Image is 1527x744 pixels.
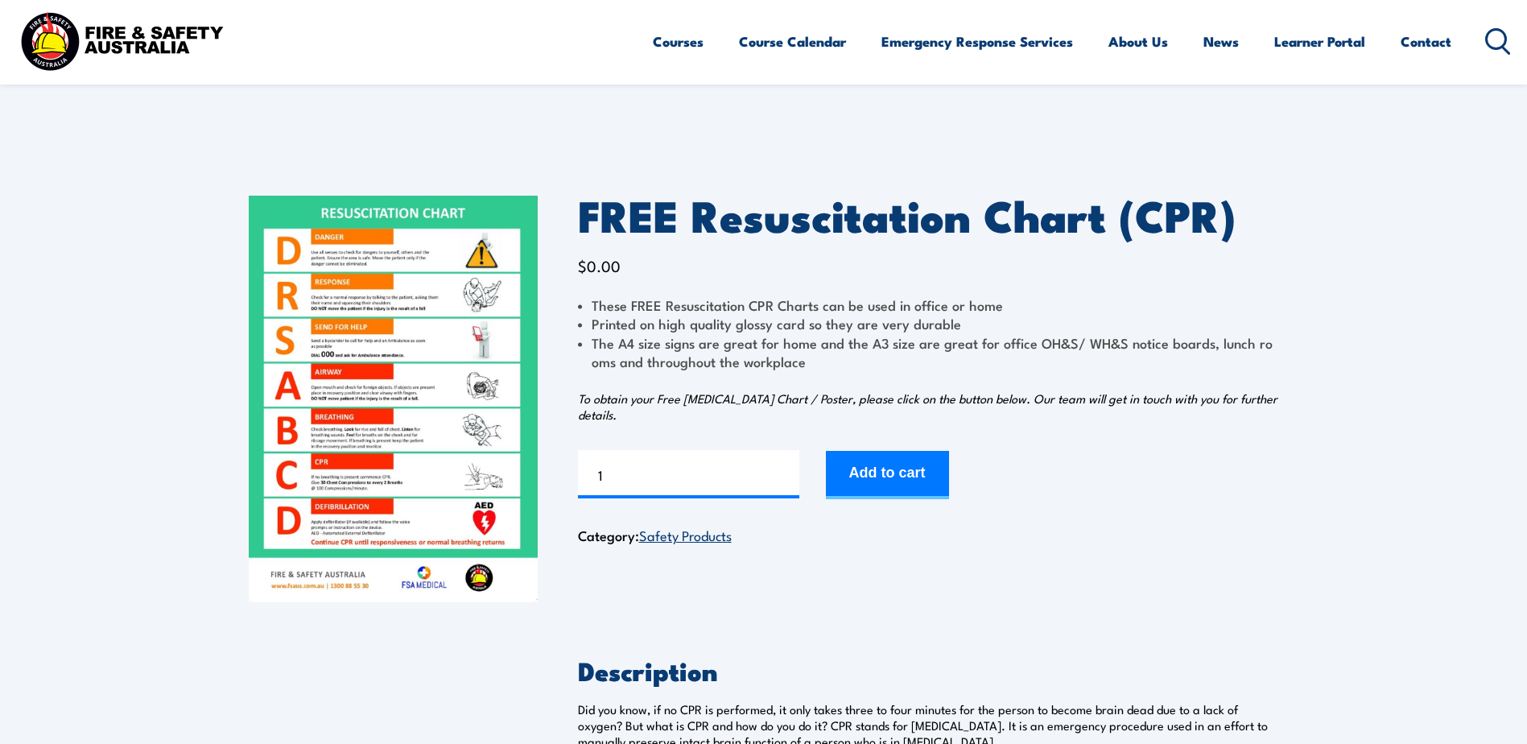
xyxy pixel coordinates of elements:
[578,314,1279,333] li: Printed on high quality glossy card so they are very durable
[578,196,1279,234] h1: FREE Resuscitation Chart (CPR)
[881,20,1073,63] a: Emergency Response Services
[578,525,732,545] span: Category:
[578,254,587,276] span: $
[249,196,538,602] img: FREE Resuscitation Chart - What are the 7 steps to CPR?
[653,20,704,63] a: Courses
[578,450,799,498] input: Product quantity
[739,20,846,63] a: Course Calendar
[1203,20,1239,63] a: News
[578,390,1277,423] em: To obtain your Free [MEDICAL_DATA] Chart / Poster, please click on the button below. Our team wil...
[578,659,1279,681] h2: Description
[578,296,1279,314] li: These FREE Resuscitation CPR Charts can be used in office or home
[826,451,949,499] button: Add to cart
[578,254,621,276] bdi: 0.00
[578,333,1279,371] li: The A4 size signs are great for home and the A3 size are great for office OH&S/ WH&S notice board...
[639,525,732,544] a: Safety Products
[1274,20,1365,63] a: Learner Portal
[1108,20,1168,63] a: About Us
[1401,20,1451,63] a: Contact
